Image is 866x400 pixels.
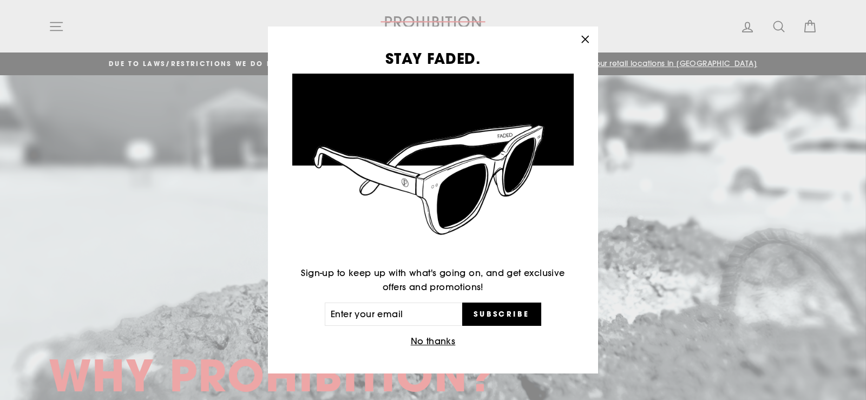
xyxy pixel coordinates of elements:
button: No thanks [408,334,459,349]
button: Subscribe [462,303,541,326]
h3: STAY FADED. [292,51,574,65]
p: Sign-up to keep up with what's going on, and get exclusive offers and promotions! [292,266,574,294]
input: Enter your email [325,303,462,326]
span: Subscribe [474,309,530,319]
